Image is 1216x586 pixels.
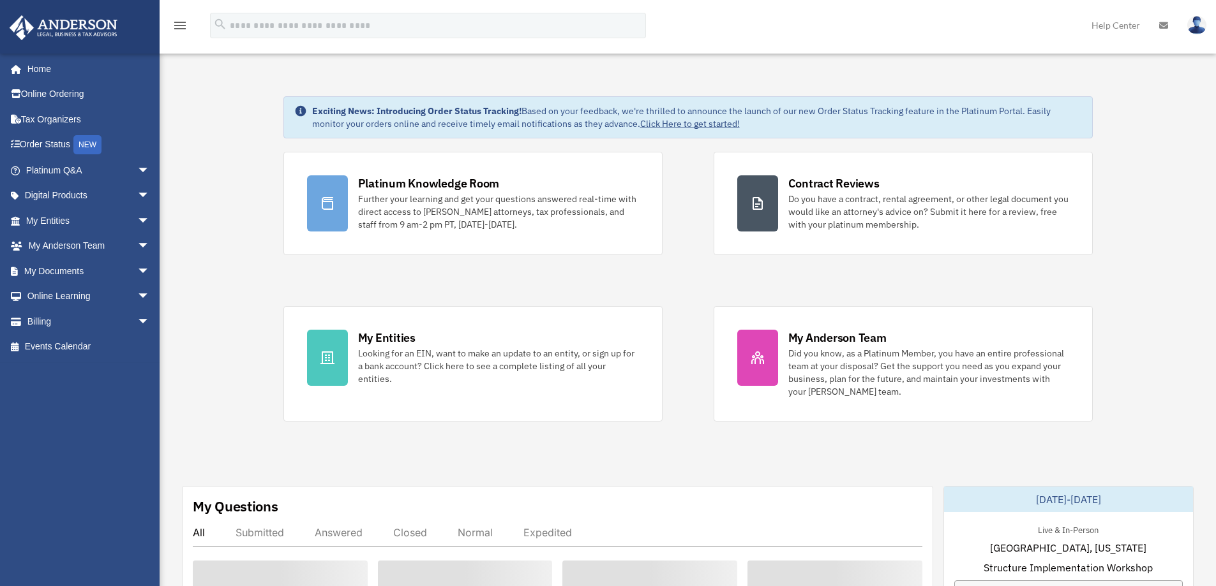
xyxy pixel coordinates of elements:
span: Structure Implementation Workshop [984,560,1153,575]
span: arrow_drop_down [137,258,163,284]
a: Platinum Knowledge Room Further your learning and get your questions answered real-time with dire... [283,152,663,255]
img: Anderson Advisors Platinum Portal [6,15,121,40]
a: Tax Organizers [9,106,169,132]
span: arrow_drop_down [137,309,163,335]
div: Looking for an EIN, want to make an update to an entity, or sign up for a bank account? Click her... [358,347,639,385]
a: My Anderson Teamarrow_drop_down [9,233,169,259]
a: Click Here to get started! [640,118,740,129]
a: My Entitiesarrow_drop_down [9,208,169,233]
div: Expedited [523,526,572,539]
span: arrow_drop_down [137,233,163,260]
span: [GEOGRAPHIC_DATA], [US_STATE] [990,540,1146,555]
a: My Anderson Team Did you know, as a Platinum Member, you have an entire professional team at your... [714,306,1093,421]
i: search [213,17,227,31]
span: arrow_drop_down [137,183,163,209]
strong: Exciting News: Introducing Order Status Tracking! [312,105,522,117]
div: My Questions [193,497,278,516]
div: Normal [458,526,493,539]
div: Do you have a contract, rental agreement, or other legal document you would like an attorney's ad... [788,193,1069,231]
div: Closed [393,526,427,539]
a: menu [172,22,188,33]
div: Answered [315,526,363,539]
a: Billingarrow_drop_down [9,309,169,334]
div: My Entities [358,330,416,346]
a: Home [9,56,163,82]
div: Further your learning and get your questions answered real-time with direct access to [PERSON_NAM... [358,193,639,231]
span: arrow_drop_down [137,208,163,234]
a: Order StatusNEW [9,132,169,158]
a: Online Learningarrow_drop_down [9,284,169,309]
div: Contract Reviews [788,175,880,191]
div: Did you know, as a Platinum Member, you have an entire professional team at your disposal? Get th... [788,347,1069,398]
a: My Documentsarrow_drop_down [9,258,169,284]
div: Based on your feedback, we're thrilled to announce the launch of our new Order Status Tracking fe... [312,105,1082,130]
div: Submitted [236,526,284,539]
span: arrow_drop_down [137,157,163,184]
i: menu [172,18,188,33]
a: Digital Productsarrow_drop_down [9,183,169,209]
div: NEW [73,135,101,154]
div: Platinum Knowledge Room [358,175,500,191]
a: Online Ordering [9,82,169,107]
a: Contract Reviews Do you have a contract, rental agreement, or other legal document you would like... [714,152,1093,255]
a: Events Calendar [9,334,169,360]
div: [DATE]-[DATE] [944,487,1193,512]
a: Platinum Q&Aarrow_drop_down [9,157,169,183]
div: My Anderson Team [788,330,887,346]
span: arrow_drop_down [137,284,163,310]
img: User Pic [1187,16,1206,34]
div: All [193,526,205,539]
a: My Entities Looking for an EIN, want to make an update to an entity, or sign up for a bank accoun... [283,306,663,421]
div: Live & In-Person [1028,522,1109,536]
